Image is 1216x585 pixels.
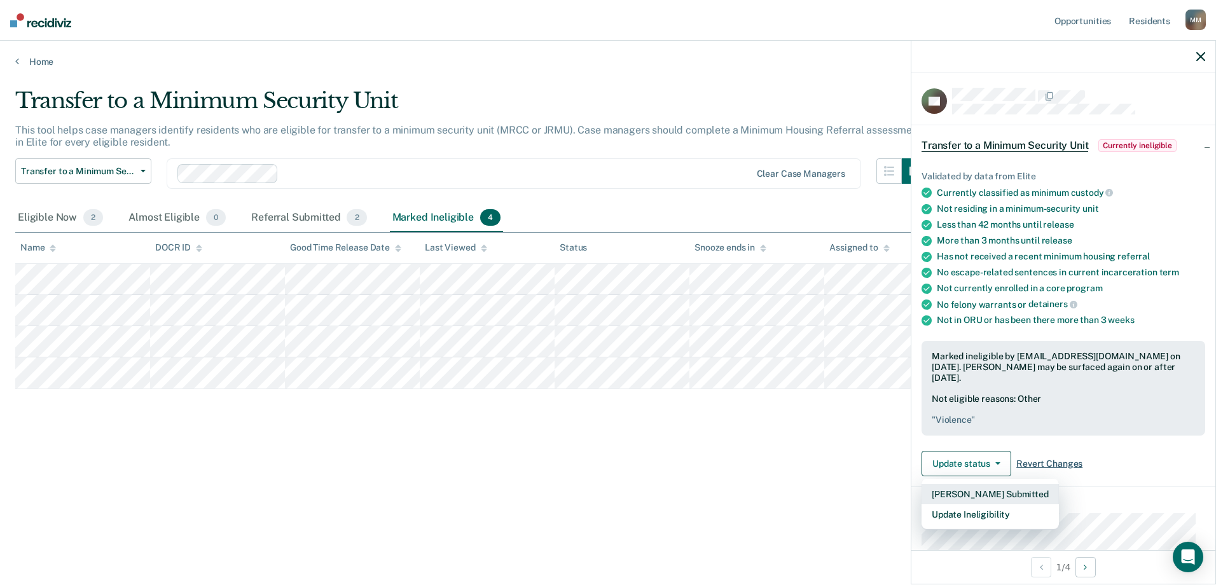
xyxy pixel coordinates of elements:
[937,187,1205,198] div: Currently classified as minimum
[932,415,1195,425] pre: " Violence "
[922,139,1088,152] span: Transfer to a Minimum Security Unit
[937,251,1205,262] div: Has not received a recent minimum housing
[1173,542,1203,572] div: Open Intercom Messenger
[937,299,1205,310] div: No felony warrants or
[1028,299,1077,309] span: detainers
[922,484,1059,504] button: [PERSON_NAME] Submitted
[15,124,922,148] p: This tool helps case managers identify residents who are eligible for transfer to a minimum secur...
[126,204,228,232] div: Almost Eligible
[480,209,501,226] span: 4
[15,204,106,232] div: Eligible Now
[390,204,504,232] div: Marked Ineligible
[290,242,401,253] div: Good Time Release Date
[15,88,927,124] div: Transfer to a Minimum Security Unit
[922,171,1205,182] div: Validated by data from Elite
[1082,203,1098,214] span: unit
[932,394,1195,425] div: Not eligible reasons: Other
[1067,283,1102,293] span: program
[829,242,889,253] div: Assigned to
[249,204,369,232] div: Referral Submitted
[757,169,845,179] div: Clear case managers
[922,504,1059,525] button: Update Ineligibility
[1159,267,1179,277] span: term
[937,235,1205,246] div: More than 3 months until
[932,351,1195,383] div: Marked ineligible by [EMAIL_ADDRESS][DOMAIN_NAME] on [DATE]. [PERSON_NAME] may be surfaced again ...
[911,550,1215,584] div: 1 / 4
[937,203,1205,214] div: Not residing in a minimum-security
[922,451,1011,476] button: Update status
[937,219,1205,230] div: Less than 42 months until
[1071,188,1114,198] span: custody
[1016,458,1082,469] span: Revert Changes
[937,315,1205,326] div: Not in ORU or has been there more than 3
[206,209,226,226] span: 0
[1043,219,1074,230] span: release
[560,242,587,253] div: Status
[922,497,1205,508] dt: Incarceration
[347,209,366,226] span: 2
[155,242,202,253] div: DOCR ID
[1117,251,1150,261] span: referral
[937,283,1205,294] div: Not currently enrolled in a core
[425,242,487,253] div: Last Viewed
[694,242,766,253] div: Snooze ends in
[20,242,56,253] div: Name
[21,166,135,177] span: Transfer to a Minimum Security Unit
[1108,315,1134,325] span: weeks
[15,56,1201,67] a: Home
[1185,10,1206,30] div: M M
[911,125,1215,166] div: Transfer to a Minimum Security UnitCurrently ineligible
[1031,557,1051,577] button: Previous Opportunity
[1075,557,1096,577] button: Next Opportunity
[10,13,71,27] img: Recidiviz
[1098,139,1177,152] span: Currently ineligible
[1042,235,1072,245] span: release
[83,209,103,226] span: 2
[937,267,1205,278] div: No escape-related sentences in current incarceration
